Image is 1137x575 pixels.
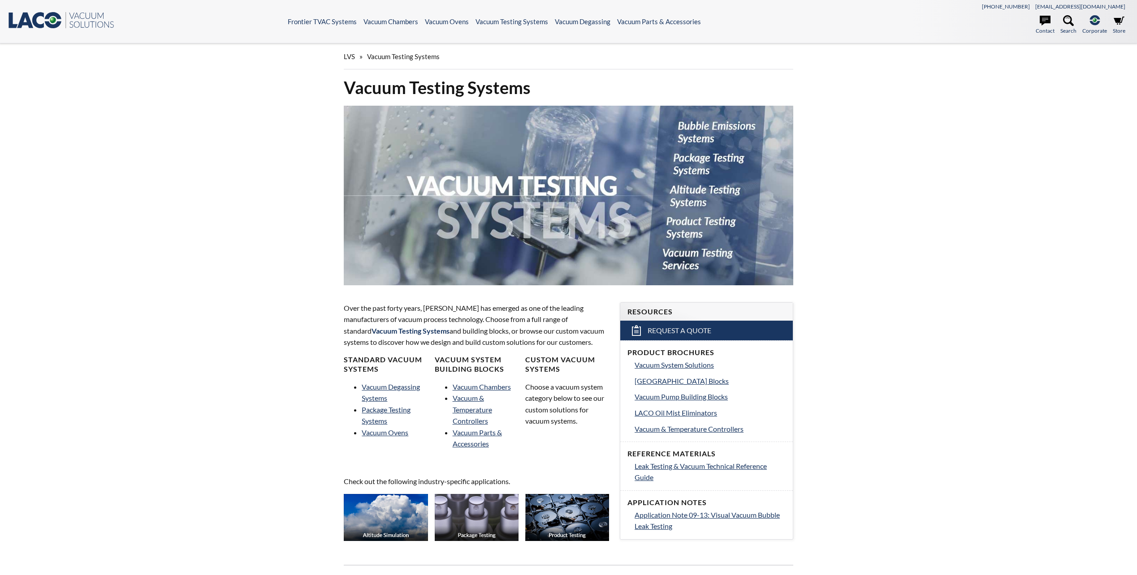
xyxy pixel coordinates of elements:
img: Industry_Prod-Testing_Thumb.jpg [525,494,609,541]
span: Leak Testing & Vacuum Technical Reference Guide [635,462,767,482]
span: [GEOGRAPHIC_DATA] Blocks [635,377,729,385]
a: Vacuum Ovens [362,428,408,437]
div: » [344,44,793,69]
strong: Vacuum Testing Systems [372,326,450,335]
span: Request a Quote [648,326,711,335]
a: LACO Oil Mist Eliminators [635,407,786,419]
a: Search [1060,15,1076,35]
h4: Vacuum System Building Blocks [435,355,519,374]
img: Vacuum Testing Services with Information header [344,106,793,285]
img: Industry_Altitude-Sim_Thumb.jpg [344,494,428,541]
a: Request a Quote [620,321,793,340]
a: Vacuum Degassing Systems [362,382,420,403]
a: [PHONE_NUMBER] [982,3,1030,10]
img: Industry_Package-Testing_Thumb.jpg [435,494,519,541]
a: Vacuum Chambers [363,17,418,26]
a: Package Testing Systems [362,405,411,425]
a: Vacuum & Temperature Controllers [453,394,492,425]
span: Vacuum Pump Building Blocks [635,392,728,401]
a: Leak Testing & Vacuum Technical Reference Guide [635,460,786,483]
span: Vacuum Testing Systems [367,52,440,60]
h4: Reference Materials [627,449,786,459]
a: [EMAIL_ADDRESS][DOMAIN_NAME] [1035,3,1125,10]
a: Vacuum Parts & Accessories [617,17,701,26]
span: Application Note 09-13: Visual Vacuum Bubble Leak Testing [635,511,780,531]
p: Check out the following industry-specific applications. [344,476,609,487]
h4: Standard Vacuum Systems [344,355,428,374]
a: Vacuum Degassing [555,17,610,26]
h4: Application Notes [627,498,786,507]
span: LVS [344,52,355,60]
a: Vacuum Pump Building Blocks [635,391,786,403]
h4: Product Brochures [627,348,786,357]
span: Corporate [1082,26,1107,35]
p: Choose a vacuum system category below to see our custom solutions for vacuum systems. [525,381,609,427]
a: Application Note 09-13: Visual Vacuum Bubble Leak Testing [635,509,786,532]
a: Vacuum Chambers [453,382,511,391]
h1: Vacuum Testing Systems [344,77,793,99]
span: LACO Oil Mist Eliminators [635,408,717,417]
h4: Custom Vacuum Systems [525,355,609,374]
a: Store [1113,15,1125,35]
a: Vacuum Testing Systems [476,17,548,26]
a: Vacuum Parts & Accessories [453,428,502,448]
a: Frontier TVAC Systems [288,17,357,26]
span: Vacuum System Solutions [635,360,714,369]
a: Vacuum & Temperature Controllers [635,423,786,435]
h4: Resources [627,307,786,317]
a: [GEOGRAPHIC_DATA] Blocks [635,375,786,387]
a: Contact [1036,15,1055,35]
span: Vacuum & Temperature Controllers [635,425,744,433]
a: Vacuum System Solutions [635,359,786,371]
p: Over the past forty years, [PERSON_NAME] has emerged as one of the leading manufacturers of vacuu... [344,302,609,348]
a: Vacuum Ovens [425,17,469,26]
